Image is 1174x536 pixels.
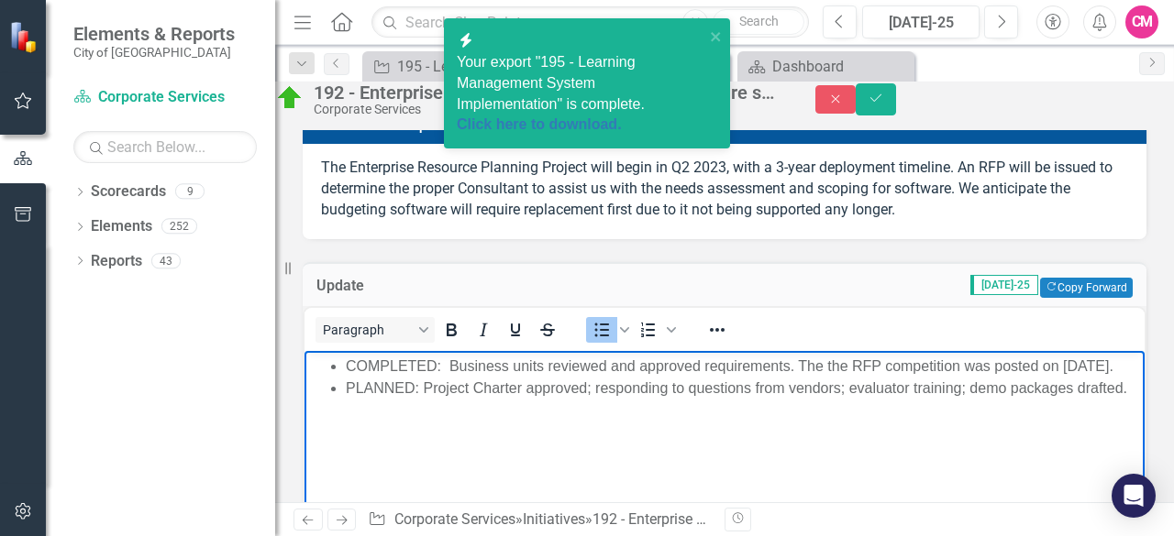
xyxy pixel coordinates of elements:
input: Search ClearPoint... [371,6,809,38]
div: Corporate Services [314,103,779,116]
input: Search Below... [73,131,257,163]
button: Italic [468,317,499,343]
span: Search [739,14,779,28]
small: City of [GEOGRAPHIC_DATA] [73,45,235,60]
div: » » [368,509,711,531]
button: close [710,26,723,47]
span: Elements & Reports [73,23,235,45]
button: Strikethrough [532,317,563,343]
button: [DATE]-25 [862,5,980,38]
a: Reports [91,251,142,272]
img: On Target [275,83,305,113]
a: Scorecards [91,181,166,202]
div: 192 - Enterprise Resource Planning (ERP) – Software selection and implementation [593,510,1129,528]
a: Elements [91,216,152,237]
button: Copy Forward [1040,278,1133,298]
button: Search [713,9,804,35]
button: Bold [436,317,467,343]
div: 9 [175,184,205,200]
button: CM [1125,5,1158,38]
a: Click here to download. [457,116,622,132]
div: [DATE]-25 [869,12,973,34]
div: 252 [161,219,197,235]
a: Corporate Services [73,87,257,108]
h3: Update [316,278,502,294]
a: Initiatives [523,510,585,528]
span: Your export "195 - Learning Management System Implementation" is complete. [457,54,704,136]
p: The Enterprise Resource Planning Project will begin in Q2 2023, with a 3-year deployment timeline... [321,158,1128,221]
span: [DATE]-25 [970,275,1038,295]
img: ClearPoint Strategy [9,20,41,52]
a: Dashboard [742,55,910,78]
div: Numbered list [633,317,679,343]
a: 195 - Learning Management System Implementation [367,55,512,78]
div: 195 - Learning Management System Implementation [397,55,512,78]
button: Underline [500,317,531,343]
button: Block Paragraph [316,317,435,343]
div: Dashboard [772,55,910,78]
div: 43 [151,253,181,268]
a: Corporate Services [394,510,515,528]
button: Reveal or hide additional toolbar items [702,317,733,343]
div: Bullet list [586,317,632,343]
div: Open Intercom Messenger [1112,474,1156,518]
span: Paragraph [323,323,413,337]
div: 192 - Enterprise Resource Planning (ERP) – Software selection and implementation [314,82,779,103]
